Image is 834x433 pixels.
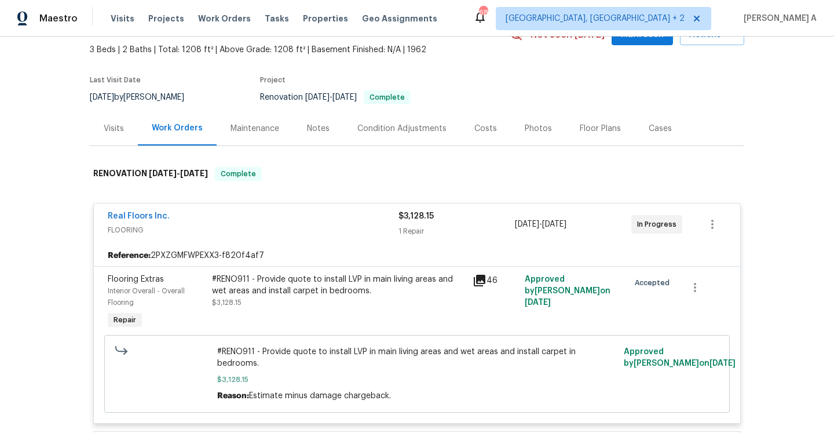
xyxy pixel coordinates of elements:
[305,93,330,101] span: [DATE]
[709,359,736,367] span: [DATE]
[398,212,434,220] span: $3,128.15
[90,77,141,83] span: Last Visit Date
[260,93,411,101] span: Renovation
[303,13,348,24] span: Properties
[473,274,518,288] div: 46
[635,277,674,289] span: Accepted
[231,123,279,134] div: Maintenance
[217,392,249,400] span: Reason:
[305,93,357,101] span: -
[152,122,203,134] div: Work Orders
[180,169,208,177] span: [DATE]
[515,220,539,228] span: [DATE]
[93,167,208,181] h6: RENOVATION
[474,123,497,134] div: Costs
[515,219,566,230] span: -
[212,274,466,297] div: #RENO911 - Provide quote to install LVP in main living areas and wet areas and install carpet in ...
[260,77,286,83] span: Project
[307,123,330,134] div: Notes
[217,346,617,369] span: #RENO911 - Provide quote to install LVP in main living areas and wet areas and install carpet in ...
[217,374,617,385] span: $3,128.15
[525,299,551,307] span: [DATE]
[104,123,124,134] div: Visits
[265,14,289,23] span: Tasks
[479,7,487,19] div: 68
[108,224,398,236] span: FLOORING
[108,250,151,261] b: Reference:
[198,13,251,24] span: Work Orders
[739,13,817,24] span: [PERSON_NAME] A
[542,220,566,228] span: [DATE]
[90,90,198,104] div: by [PERSON_NAME]
[362,13,437,24] span: Geo Assignments
[332,93,357,101] span: [DATE]
[624,348,736,367] span: Approved by [PERSON_NAME] on
[365,94,409,101] span: Complete
[109,314,141,326] span: Repair
[90,155,744,192] div: RENOVATION [DATE]-[DATE]Complete
[249,392,391,400] span: Estimate minus damage chargeback.
[580,123,621,134] div: Floor Plans
[506,13,685,24] span: [GEOGRAPHIC_DATA], [GEOGRAPHIC_DATA] + 2
[525,123,552,134] div: Photos
[111,13,134,24] span: Visits
[108,212,170,220] a: Real Floors Inc.
[148,13,184,24] span: Projects
[398,225,515,237] div: 1 Repair
[525,275,610,307] span: Approved by [PERSON_NAME] on
[649,123,672,134] div: Cases
[216,168,261,180] span: Complete
[637,219,681,230] span: In Progress
[108,275,164,283] span: Flooring Extras
[357,123,447,134] div: Condition Adjustments
[212,299,242,306] span: $3,128.15
[94,245,740,266] div: 2PXZGMFWPEXX3-f820f4af7
[39,13,78,24] span: Maestro
[149,169,208,177] span: -
[90,93,114,101] span: [DATE]
[149,169,177,177] span: [DATE]
[108,288,185,306] span: Interior Overall - Overall Flooring
[90,44,510,56] span: 3 Beds | 2 Baths | Total: 1208 ft² | Above Grade: 1208 ft² | Basement Finished: N/A | 1962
